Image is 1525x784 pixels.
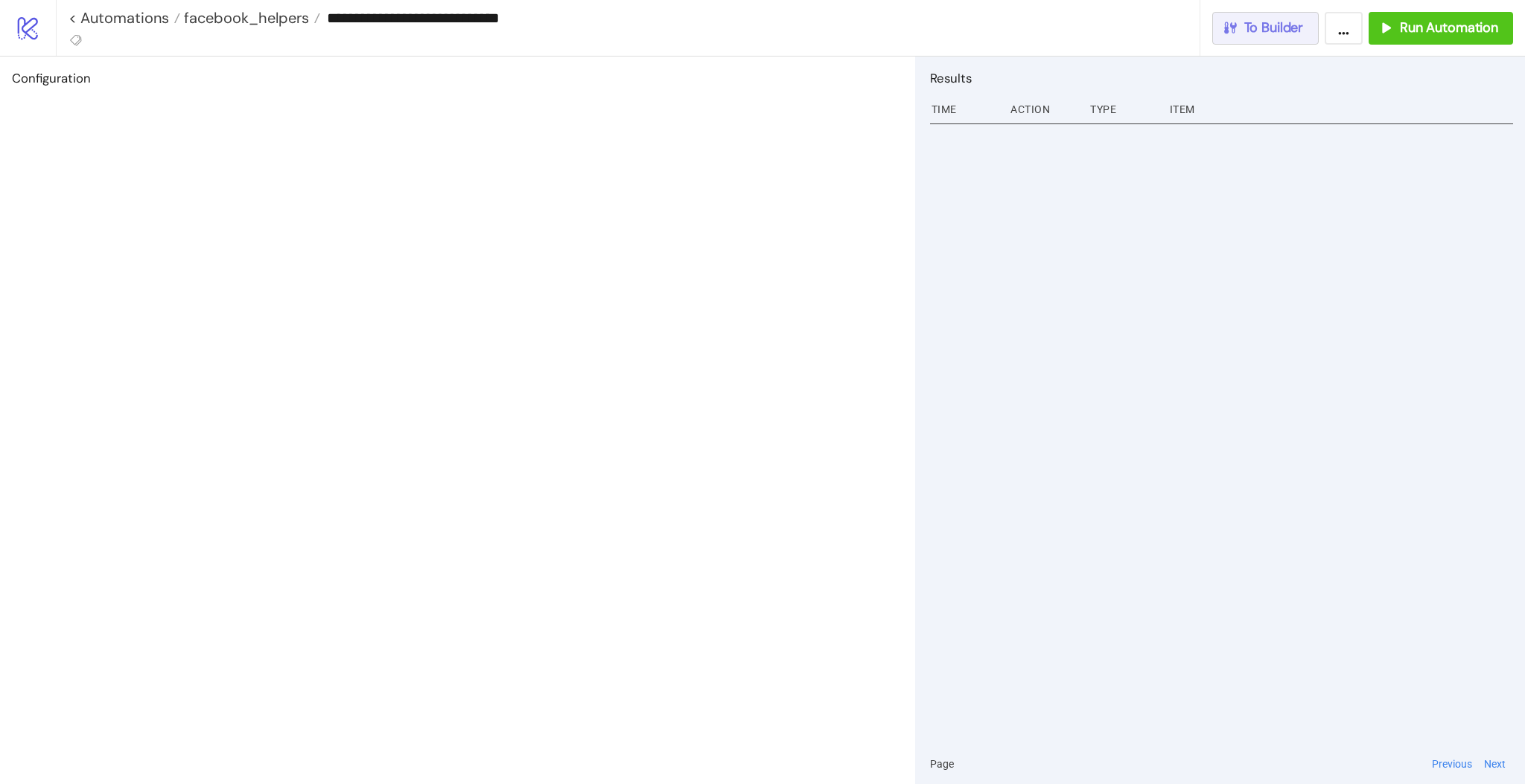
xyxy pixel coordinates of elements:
div: Type [1089,95,1158,123]
button: Previous [1427,756,1477,772]
button: Next [1480,756,1510,772]
div: Item [1168,95,1513,123]
button: ... [1325,12,1363,45]
h2: Results [930,68,1513,88]
span: To Builder [1244,19,1304,36]
a: facebook_helpers [180,10,320,25]
div: Action [1009,95,1078,123]
span: Page [930,756,954,772]
span: Run Automation [1400,19,1498,36]
span: facebook_helpers [180,8,309,28]
h2: Configuration [12,68,903,88]
button: To Builder [1212,12,1319,45]
button: Run Automation [1369,12,1513,45]
a: < Automations [69,10,180,25]
div: Time [930,95,999,123]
